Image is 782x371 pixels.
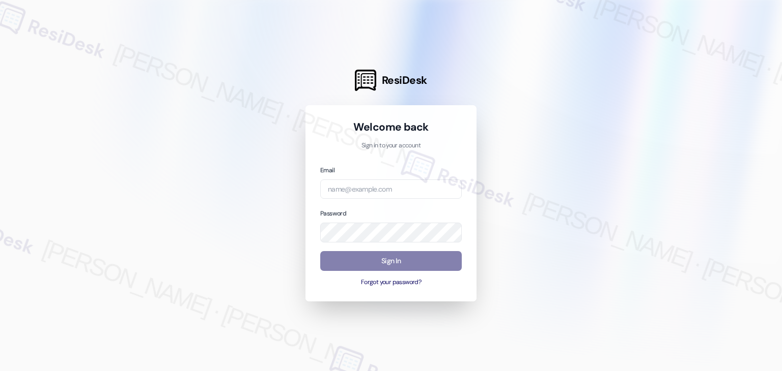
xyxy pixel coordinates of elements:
img: ResiDesk Logo [355,70,376,91]
button: Forgot your password? [320,278,462,287]
label: Email [320,166,334,174]
span: ResiDesk [382,73,427,87]
input: name@example.com [320,179,462,199]
p: Sign in to your account [320,141,462,150]
button: Sign In [320,251,462,271]
h1: Welcome back [320,120,462,134]
label: Password [320,209,346,218]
